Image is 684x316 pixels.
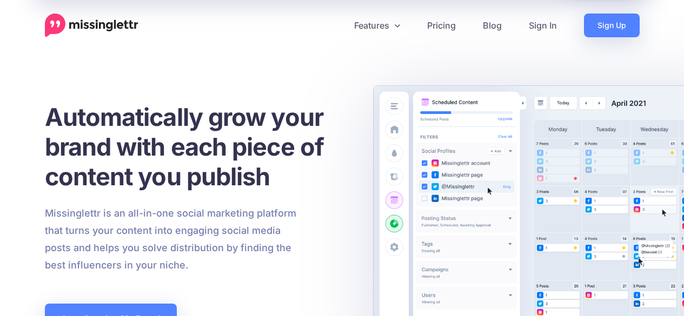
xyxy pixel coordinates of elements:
a: Home [45,14,138,37]
a: Features [341,14,414,37]
a: Sign In [515,14,570,37]
a: Pricing [414,14,469,37]
p: Missinglettr is an all-in-one social marketing platform that turns your content into engaging soc... [45,205,297,274]
h1: Automatically grow your brand with each piece of content you publish [45,102,350,191]
a: Blog [469,14,515,37]
a: Sign Up [584,14,640,37]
